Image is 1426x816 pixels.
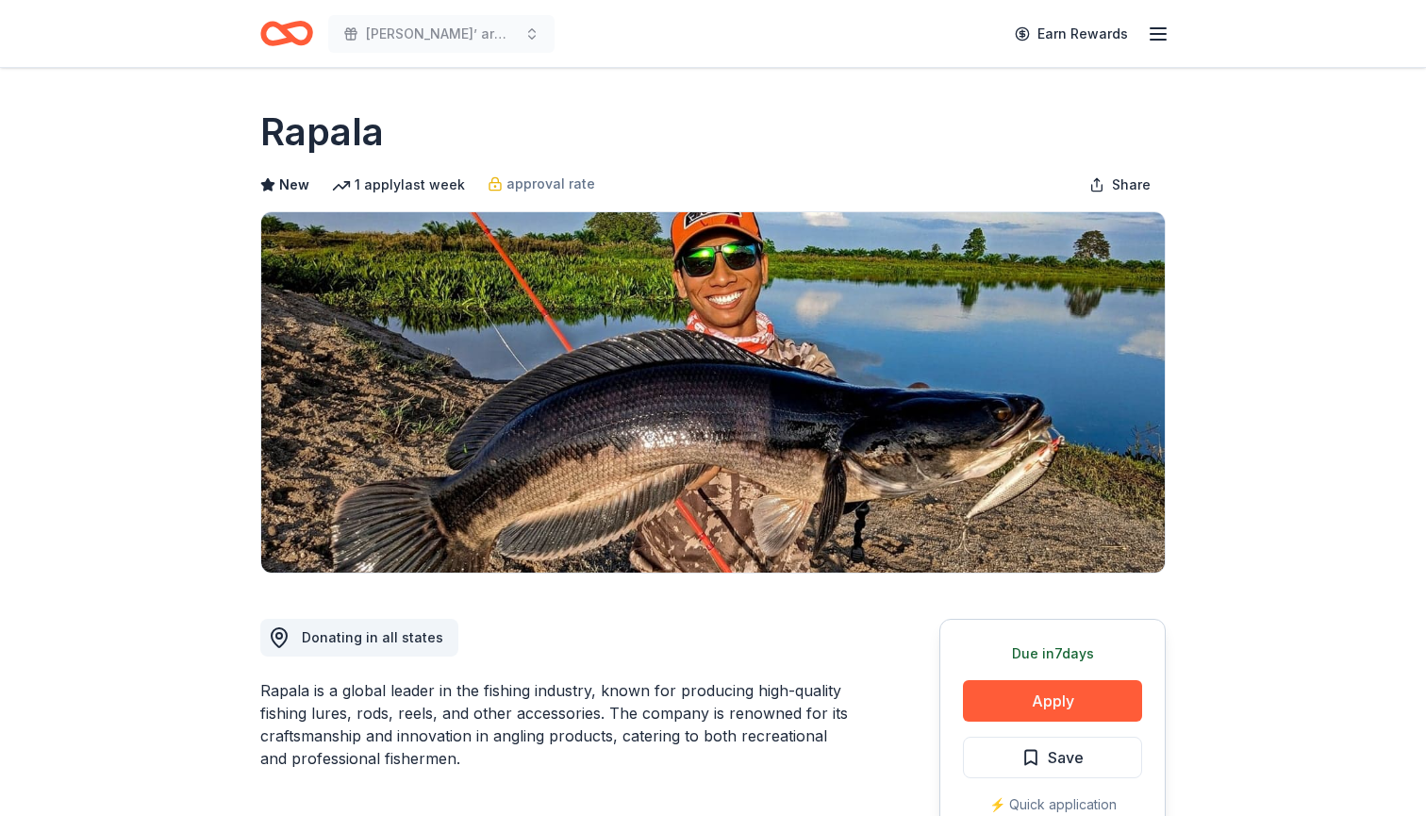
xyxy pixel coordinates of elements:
button: Apply [963,680,1142,722]
button: Share [1074,166,1166,204]
a: approval rate [488,173,595,195]
span: Share [1112,174,1151,196]
div: ⚡️ Quick application [963,793,1142,816]
span: approval rate [506,173,595,195]
div: 1 apply last week [332,174,465,196]
h1: Rapala [260,106,384,158]
div: Due in 7 days [963,642,1142,665]
img: Image for Rapala [261,212,1165,573]
button: Save [963,737,1142,778]
a: Earn Rewards [1003,17,1139,51]
span: New [279,174,309,196]
div: Rapala is a global leader in the fishing industry, known for producing high-quality fishing lures... [260,679,849,770]
span: Donating in all states [302,629,443,645]
span: [PERSON_NAME]’ army first fundraiser [366,23,517,45]
a: Home [260,11,313,56]
span: Save [1048,745,1084,770]
button: [PERSON_NAME]’ army first fundraiser [328,15,555,53]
